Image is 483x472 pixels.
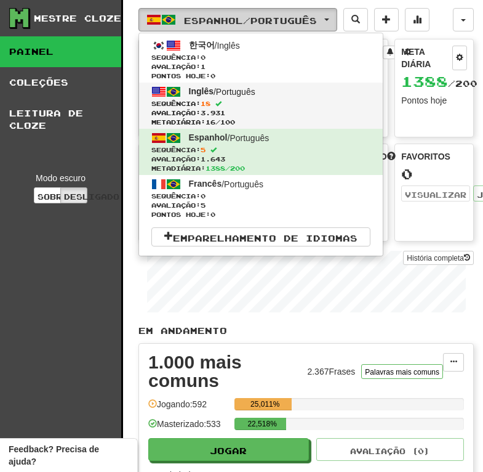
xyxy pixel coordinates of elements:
font: Meta diária [401,47,431,69]
font: : [201,118,206,126]
font: Sequência: [151,146,201,153]
button: Adicionar frase à coleção [374,8,399,31]
a: Francês/PortuguêsSequência:0 Avaliação:5Pontos hoje:0 [139,175,383,221]
font: Frases [329,367,355,376]
font: Palavras mais comuns [365,368,439,376]
a: História completa [403,251,474,265]
font: Jogando: [157,399,193,409]
font: 25,011% [250,400,279,409]
font: Sobre [38,192,68,201]
font: Pontos hoje [401,96,447,105]
font: 0 [210,72,215,79]
font: Inglês [217,41,239,51]
font: Português [250,15,317,25]
span: Abrir widget de feedback [9,443,129,468]
font: 1.000 mais comuns [148,352,242,391]
a: 한국어/InglêsSequência:0 Avaliação:1Pontos hoje:0 [139,36,383,83]
font: / [448,78,455,89]
font: Avaliação ( [350,447,418,455]
font: 18 [201,100,210,107]
font: Em andamento [138,325,227,336]
font: Francês [189,179,222,189]
font: Emparelhamento de idiomas [173,232,357,243]
button: Desligado [60,187,87,203]
font: 0 [201,192,206,200]
font: Avaliação: [151,201,201,209]
button: Mais estatísticas [405,8,429,31]
font: Inglês [189,86,214,96]
font: 2.367 [307,367,329,376]
font: Avaliação: [151,109,201,116]
span: Esta semana em pontos, UTC [387,150,396,163]
font: Modo escuro [36,173,86,183]
font: / [228,133,230,143]
button: Palavras mais comuns [361,364,443,378]
font: / [215,41,217,51]
font: 5 [201,201,206,209]
font: 0 [201,54,206,61]
font: 22,518% [247,420,276,428]
font: diária [171,165,201,172]
font: Feedback? Precisa de ajuda? [9,444,99,466]
font: 0 [210,211,215,218]
font: Visualizar [405,190,466,199]
font: História completa [407,254,464,262]
font: Jogar [210,445,247,455]
font: ) [424,447,430,455]
button: Jogar [148,438,309,462]
font: Sequência: [151,100,201,107]
font: Desligado [64,192,119,201]
font: Avaliação: [151,155,201,163]
font: 5 [201,146,206,153]
a: Espanhol/PortuguêsSequência:5 Avaliação:1.643Metadiária:1388/200 [139,129,383,175]
font: Meta [151,165,171,172]
font: Português [224,179,263,189]
font: 16/100 [206,118,235,126]
font: 1 [201,63,206,70]
font: Pontos hoje: [151,72,210,79]
button: Espanhol/Português [138,8,337,31]
a: Emparelhamento de idiomas [151,227,370,247]
font: Pontos hoje: [151,211,210,218]
button: Visualizar [401,185,470,201]
button: Frases de pesquisa [343,8,368,31]
button: Sobre [34,187,61,203]
font: Sequência: [151,54,201,61]
font: Espanhol [184,15,243,25]
font: Masterizado: [157,419,206,429]
font: Coleções [9,77,68,87]
font: Leitura de Cloze [9,108,83,131]
font: 200 [455,78,477,89]
font: 한국어 [189,40,215,50]
font: Favoritos [401,152,450,161]
font: 592 [193,399,207,409]
font: Sequência: [151,192,201,200]
font: 3.931 [201,109,225,116]
font: Avaliação: [151,63,201,70]
font: 0 [418,447,424,455]
a: Inglês/PortuguêsSequência:18 Avaliação:3.931Metadiária:16/100 [139,83,383,129]
font: / [214,87,216,97]
font: : [201,165,206,172]
font: / [222,179,224,189]
font: 1388/200 [206,165,245,172]
font: Espanhol [189,132,228,142]
font: 0 [401,165,413,182]
font: diária [171,118,201,126]
font: Mestre Cloze [34,13,121,23]
font: Português [230,133,269,143]
font: 1388 [401,73,448,90]
font: / [243,15,250,25]
button: Avaliação (0) [316,438,464,462]
font: Meta [151,118,171,126]
font: Painel [9,46,54,57]
font: 1.643 [201,155,225,163]
font: Português [216,87,255,97]
font: 533 [206,419,220,429]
